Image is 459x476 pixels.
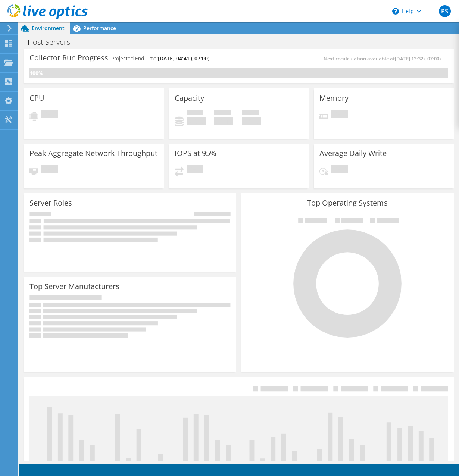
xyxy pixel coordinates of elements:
[395,55,441,62] span: [DATE] 13:32 (-07:00)
[83,25,116,32] span: Performance
[187,110,203,117] span: Used
[242,117,261,125] h4: 0 GiB
[111,54,209,63] h4: Projected End Time:
[247,199,448,207] h3: Top Operating Systems
[214,117,233,125] h4: 0 GiB
[158,55,209,62] span: [DATE] 04:41 (-07:00)
[331,165,348,175] span: Pending
[41,165,58,175] span: Pending
[24,38,82,46] h1: Host Servers
[29,282,119,291] h3: Top Server Manufacturers
[175,94,204,102] h3: Capacity
[319,94,349,102] h3: Memory
[175,149,216,157] h3: IOPS at 95%
[331,110,348,120] span: Pending
[41,110,58,120] span: Pending
[29,199,72,207] h3: Server Roles
[439,5,451,17] span: PS
[187,117,206,125] h4: 0 GiB
[187,165,203,175] span: Pending
[319,149,387,157] h3: Average Daily Write
[29,94,44,102] h3: CPU
[29,149,157,157] h3: Peak Aggregate Network Throughput
[242,110,259,117] span: Total
[214,110,231,117] span: Free
[392,8,399,15] svg: \n
[324,55,444,62] span: Next recalculation available at
[32,25,65,32] span: Environment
